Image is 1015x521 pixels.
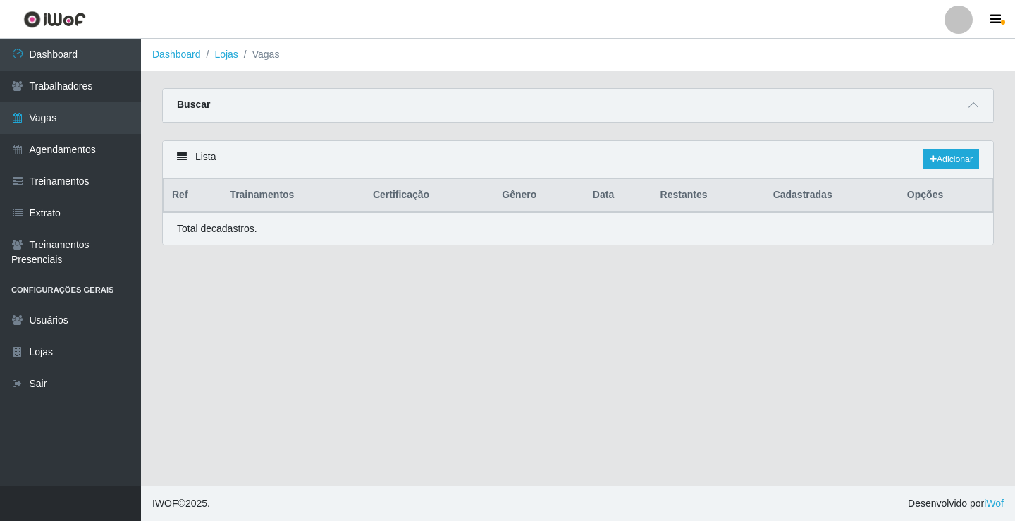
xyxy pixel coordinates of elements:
[177,99,210,110] strong: Buscar
[493,179,584,212] th: Gênero
[923,149,979,169] a: Adicionar
[152,496,210,511] span: © 2025 .
[141,39,1015,71] nav: breadcrumb
[152,498,178,509] span: IWOF
[364,179,493,212] th: Certificação
[765,179,899,212] th: Cadastradas
[164,179,222,212] th: Ref
[584,179,652,212] th: Data
[899,179,993,212] th: Opções
[221,179,364,212] th: Trainamentos
[238,47,280,62] li: Vagas
[908,496,1004,511] span: Desenvolvido por
[652,179,765,212] th: Restantes
[984,498,1004,509] a: iWof
[177,221,257,236] p: Total de cadastros.
[214,49,238,60] a: Lojas
[23,11,86,28] img: CoreUI Logo
[163,141,993,178] div: Lista
[152,49,201,60] a: Dashboard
